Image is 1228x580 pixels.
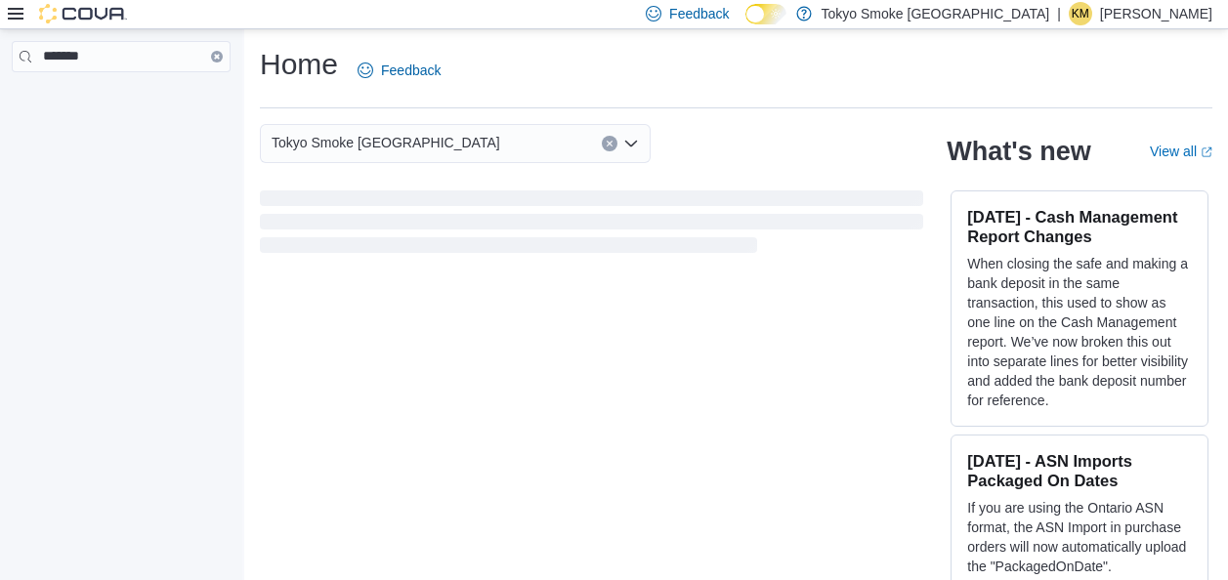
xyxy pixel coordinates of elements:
span: Tokyo Smoke [GEOGRAPHIC_DATA] [272,131,500,154]
img: Cova [39,4,127,23]
button: Clear input [211,51,223,62]
h3: [DATE] - Cash Management Report Changes [967,207,1192,246]
h1: Home [260,45,338,84]
span: Dark Mode [745,24,746,25]
span: Feedback [381,61,441,80]
h3: [DATE] - ASN Imports Packaged On Dates [967,451,1192,490]
button: Open list of options [623,136,639,151]
button: Clear input [602,136,617,151]
p: When closing the safe and making a bank deposit in the same transaction, this used to show as one... [967,254,1192,410]
span: Feedback [669,4,729,23]
h2: What's new [947,136,1090,167]
nav: Complex example [12,76,231,123]
p: | [1057,2,1061,25]
span: Loading [260,194,923,257]
p: Tokyo Smoke [GEOGRAPHIC_DATA] [822,2,1050,25]
svg: External link [1201,146,1212,158]
input: Dark Mode [745,4,786,24]
p: If you are using the Ontario ASN format, the ASN Import in purchase orders will now automatically... [967,498,1192,576]
span: KM [1072,2,1089,25]
a: View allExternal link [1150,144,1212,159]
a: Feedback [350,51,448,90]
div: Krista Maitland [1069,2,1092,25]
p: [PERSON_NAME] [1100,2,1212,25]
